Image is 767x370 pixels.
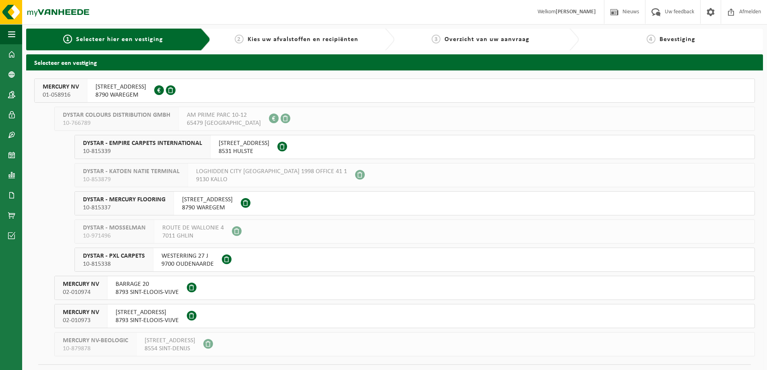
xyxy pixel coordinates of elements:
[74,248,755,272] button: DYSTAR - PXL CARPETS 10-815338 WESTERRING 27 J9700 OUDENAARDE
[187,119,261,127] span: 65479 [GEOGRAPHIC_DATA]
[116,280,179,288] span: BARRAGE 20
[161,252,214,260] span: WESTERRING 27 J
[63,345,128,353] span: 10-879878
[63,316,99,325] span: 02-010973
[63,111,170,119] span: DYSTAR COLOURS DISTRIBUTION GMBH
[145,345,195,353] span: 8554 SINT-DENIJS
[76,36,163,43] span: Selecteer hier een vestiging
[235,35,244,43] span: 2
[63,288,99,296] span: 02-010974
[116,288,179,296] span: 8793 SINT-ELOOIS-VIJVE
[162,232,224,240] span: 7011 GHLIN
[95,83,146,91] span: [STREET_ADDRESS]
[26,54,763,70] h2: Selecteer een vestiging
[43,83,79,91] span: MERCURY NV
[161,260,214,268] span: 9700 OUDENAARDE
[647,35,655,43] span: 4
[219,147,269,155] span: 8531 HULSTE
[145,337,195,345] span: [STREET_ADDRESS]
[187,111,261,119] span: AM PRIME PARC 10-12
[95,91,146,99] span: 8790 WAREGEM
[63,280,99,288] span: MERCURY NV
[34,79,755,103] button: MERCURY NV 01-058916 [STREET_ADDRESS]8790 WAREGEM
[432,35,440,43] span: 3
[83,260,145,268] span: 10-815338
[54,304,755,328] button: MERCURY NV 02-010973 [STREET_ADDRESS]8793 SINT-ELOOIS-VIJVE
[63,308,99,316] span: MERCURY NV
[182,196,233,204] span: [STREET_ADDRESS]
[83,147,202,155] span: 10-815339
[196,167,347,176] span: LOGHIDDEN CITY [GEOGRAPHIC_DATA] 1998 OFFICE 41 1
[54,276,755,300] button: MERCURY NV 02-010974 BARRAGE 208793 SINT-ELOOIS-VIJVE
[83,167,180,176] span: DYSTAR - KATOEN NATIE TERMINAL
[74,191,755,215] button: DYSTAR - MERCURY FLOORING 10-815337 [STREET_ADDRESS]8790 WAREGEM
[63,119,170,127] span: 10-766789
[83,232,146,240] span: 10-971496
[196,176,347,184] span: 9130 KALLO
[83,139,202,147] span: DYSTAR - EMPIRE CARPETS INTERNATIONAL
[444,36,529,43] span: Overzicht van uw aanvraag
[43,91,79,99] span: 01-058916
[83,196,165,204] span: DYSTAR - MERCURY FLOORING
[116,316,179,325] span: 8793 SINT-ELOOIS-VIJVE
[63,337,128,345] span: MERCURY NV-BEOLOGIC
[556,9,596,15] strong: [PERSON_NAME]
[182,204,233,212] span: 8790 WAREGEM
[83,176,180,184] span: 10-853879
[83,252,145,260] span: DYSTAR - PXL CARPETS
[116,308,179,316] span: [STREET_ADDRESS]
[219,139,269,147] span: [STREET_ADDRESS]
[83,224,146,232] span: DYSTAR - MOSSELMAN
[659,36,695,43] span: Bevestiging
[74,135,755,159] button: DYSTAR - EMPIRE CARPETS INTERNATIONAL 10-815339 [STREET_ADDRESS]8531 HULSTE
[63,35,72,43] span: 1
[162,224,224,232] span: ROUTE DE WALLONIE 4
[83,204,165,212] span: 10-815337
[248,36,358,43] span: Kies uw afvalstoffen en recipiënten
